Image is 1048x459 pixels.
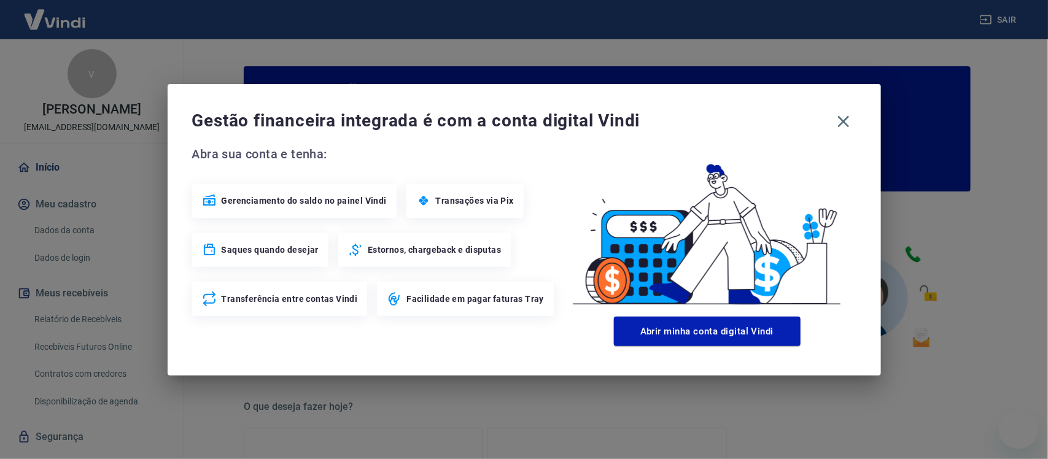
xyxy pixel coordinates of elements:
span: Gerenciamento do saldo no painel Vindi [222,195,387,207]
span: Abra sua conta e tenha: [192,144,558,164]
img: Good Billing [558,144,856,312]
span: Facilidade em pagar faturas Tray [406,293,544,305]
span: Transações via Pix [436,195,514,207]
span: Gestão financeira integrada é com a conta digital Vindi [192,109,831,133]
iframe: Botão para abrir a janela de mensagens [999,410,1038,449]
span: Transferência entre contas Vindi [222,293,358,305]
span: Saques quando desejar [222,244,319,256]
span: Estornos, chargeback e disputas [368,244,501,256]
button: Abrir minha conta digital Vindi [614,317,801,346]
